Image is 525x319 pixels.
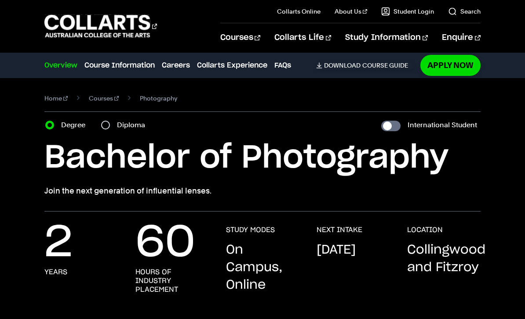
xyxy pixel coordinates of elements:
h3: LOCATION [407,226,443,234]
a: Collarts Online [277,7,321,16]
a: DownloadCourse Guide [316,61,415,69]
span: Photography [140,92,177,104]
a: Collarts Life [274,23,331,52]
a: Enquire [442,23,480,52]
p: On Campus, Online [226,241,299,294]
h3: STUDY MODES [226,226,275,234]
label: International Student [408,119,477,131]
a: Careers [162,60,190,71]
h3: NEXT INTAKE [317,226,362,234]
h1: Bachelor of Photography [44,138,480,178]
a: Courses [89,92,119,104]
p: 60 [135,226,195,261]
p: 2 [44,226,73,261]
h3: hours of industry placement [135,268,208,294]
a: Course Information [84,60,155,71]
a: Overview [44,60,77,71]
h3: years [44,268,67,276]
p: Join the next generation of influential lenses. [44,185,480,197]
a: Student Login [381,7,434,16]
a: Search [448,7,481,16]
a: FAQs [274,60,291,71]
a: Courses [220,23,260,52]
a: Apply Now [420,55,481,75]
a: Home [44,92,68,104]
a: Collarts Experience [197,60,267,71]
label: Diploma [117,119,150,131]
div: Go to homepage [44,14,157,39]
span: Download [324,61,361,69]
a: About Us [335,7,367,16]
a: Study Information [345,23,428,52]
p: Collingwood and Fitzroy [407,241,485,276]
label: Degree [61,119,91,131]
p: [DATE] [317,241,356,259]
